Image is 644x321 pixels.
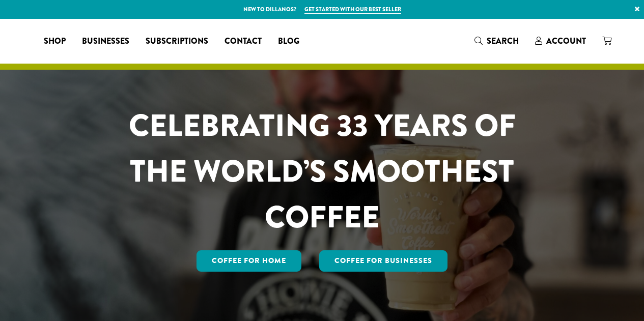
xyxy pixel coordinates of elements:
[36,33,74,49] a: Shop
[278,35,299,48] span: Blog
[44,35,66,48] span: Shop
[225,35,262,48] span: Contact
[487,35,519,47] span: Search
[197,250,301,272] a: Coffee for Home
[82,35,129,48] span: Businesses
[304,5,401,14] a: Get started with our best seller
[546,35,586,47] span: Account
[319,250,447,272] a: Coffee For Businesses
[466,33,527,49] a: Search
[99,103,546,240] h1: CELEBRATING 33 YEARS OF THE WORLD’S SMOOTHEST COFFEE
[146,35,208,48] span: Subscriptions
